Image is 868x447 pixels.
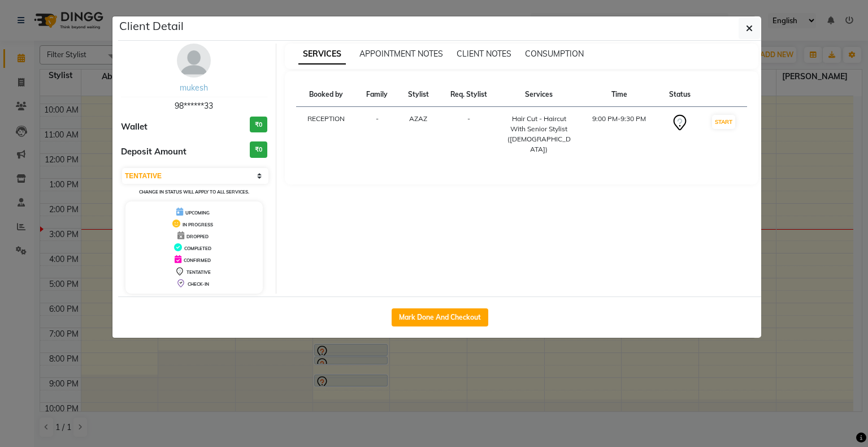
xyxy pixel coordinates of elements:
small: Change in status will apply to all services. [139,189,249,195]
span: IN PROGRESS [183,222,213,227]
div: Hair Cut - Haircut With Senior Stylist ([DEMOGRAPHIC_DATA]) [505,114,572,154]
button: Mark Done And Checkout [392,308,488,326]
span: CLIENT NOTES [457,49,511,59]
th: Status [659,83,701,107]
span: COMPLETED [184,246,211,251]
span: CHECK-IN [188,281,209,287]
span: APPOINTMENT NOTES [359,49,443,59]
span: Wallet [121,121,147,134]
span: SERVICES [298,44,346,65]
a: mukesh [180,83,208,93]
span: UPCOMING [185,210,210,216]
td: RECEPTION [296,107,357,162]
th: Family [356,83,398,107]
th: Booked by [296,83,357,107]
th: Services [498,83,579,107]
th: Time [579,83,659,107]
td: - [439,107,499,162]
th: Req. Stylist [439,83,499,107]
span: DROPPED [186,234,209,239]
span: Deposit Amount [121,145,186,158]
button: START [712,115,735,129]
h5: Client Detail [119,18,184,35]
h3: ₹0 [250,141,267,158]
span: CONSUMPTION [525,49,584,59]
span: CONFIRMED [184,257,211,263]
td: 9:00 PM-9:30 PM [579,107,659,162]
img: avatar [177,44,211,78]
span: TENTATIVE [186,269,211,275]
th: Stylist [398,83,439,107]
h3: ₹0 [250,117,267,133]
td: - [356,107,398,162]
span: AZAZ [409,114,427,123]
